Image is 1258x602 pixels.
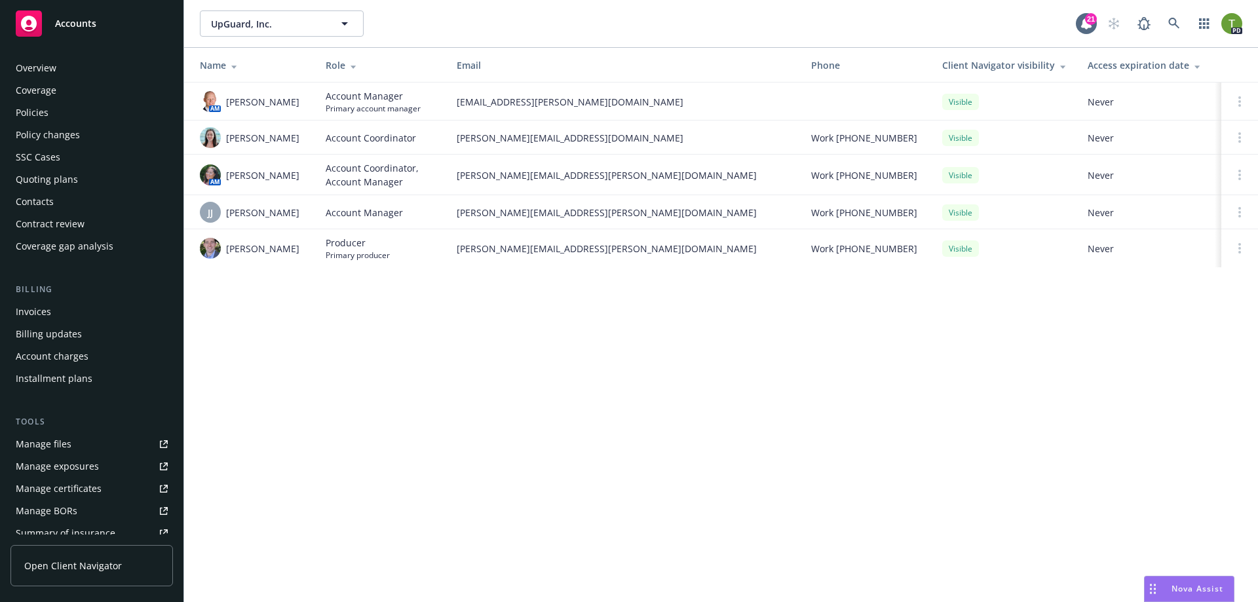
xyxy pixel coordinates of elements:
[16,456,99,477] div: Manage exposures
[1172,583,1223,594] span: Nova Assist
[16,236,113,257] div: Coverage gap analysis
[16,434,71,455] div: Manage files
[811,58,921,72] div: Phone
[226,168,299,182] span: [PERSON_NAME]
[24,559,122,573] span: Open Client Navigator
[457,95,790,109] span: [EMAIL_ADDRESS][PERSON_NAME][DOMAIN_NAME]
[16,58,56,79] div: Overview
[326,236,390,250] span: Producer
[10,434,173,455] a: Manage files
[326,58,436,72] div: Role
[200,10,364,37] button: UpGuard, Inc.
[16,368,92,389] div: Installment plans
[1131,10,1157,37] a: Report a Bug
[10,500,173,521] a: Manage BORs
[811,206,917,219] span: Work [PHONE_NUMBER]
[10,283,173,296] div: Billing
[1161,10,1187,37] a: Search
[16,147,60,168] div: SSC Cases
[10,236,173,257] a: Coverage gap analysis
[1088,95,1211,109] span: Never
[811,242,917,255] span: Work [PHONE_NUMBER]
[200,238,221,259] img: photo
[16,324,82,345] div: Billing updates
[1088,242,1211,255] span: Never
[10,102,173,123] a: Policies
[1101,10,1127,37] a: Start snowing
[457,242,790,255] span: [PERSON_NAME][EMAIL_ADDRESS][PERSON_NAME][DOMAIN_NAME]
[1088,58,1211,72] div: Access expiration date
[1088,131,1211,145] span: Never
[942,204,979,221] div: Visible
[10,368,173,389] a: Installment plans
[10,346,173,367] a: Account charges
[1144,576,1234,602] button: Nova Assist
[16,124,80,145] div: Policy changes
[10,214,173,235] a: Contract review
[1191,10,1217,37] a: Switch app
[10,58,173,79] a: Overview
[10,456,173,477] a: Manage exposures
[16,214,85,235] div: Contract review
[10,191,173,212] a: Contacts
[200,91,221,112] img: photo
[10,80,173,101] a: Coverage
[942,240,979,257] div: Visible
[1221,13,1242,34] img: photo
[200,127,221,148] img: photo
[226,206,299,219] span: [PERSON_NAME]
[326,161,436,189] span: Account Coordinator, Account Manager
[200,58,305,72] div: Name
[942,58,1067,72] div: Client Navigator visibility
[457,131,790,145] span: [PERSON_NAME][EMAIL_ADDRESS][DOMAIN_NAME]
[10,301,173,322] a: Invoices
[326,250,390,261] span: Primary producer
[811,168,917,182] span: Work [PHONE_NUMBER]
[16,478,102,499] div: Manage certificates
[326,131,416,145] span: Account Coordinator
[326,103,421,114] span: Primary account manager
[16,169,78,190] div: Quoting plans
[1088,168,1211,182] span: Never
[942,167,979,183] div: Visible
[1088,206,1211,219] span: Never
[10,523,173,544] a: Summary of insurance
[200,164,221,185] img: photo
[16,102,48,123] div: Policies
[942,130,979,146] div: Visible
[1145,576,1161,601] div: Drag to move
[16,346,88,367] div: Account charges
[1085,13,1097,25] div: 21
[10,478,173,499] a: Manage certificates
[457,206,790,219] span: [PERSON_NAME][EMAIL_ADDRESS][PERSON_NAME][DOMAIN_NAME]
[16,500,77,521] div: Manage BORs
[326,89,421,103] span: Account Manager
[226,131,299,145] span: [PERSON_NAME]
[16,80,56,101] div: Coverage
[208,206,213,219] span: JJ
[226,95,299,109] span: [PERSON_NAME]
[457,58,790,72] div: Email
[10,124,173,145] a: Policy changes
[55,18,96,29] span: Accounts
[10,169,173,190] a: Quoting plans
[811,131,917,145] span: Work [PHONE_NUMBER]
[10,324,173,345] a: Billing updates
[16,191,54,212] div: Contacts
[942,94,979,110] div: Visible
[326,206,403,219] span: Account Manager
[16,523,115,544] div: Summary of insurance
[10,415,173,428] div: Tools
[211,17,324,31] span: UpGuard, Inc.
[16,301,51,322] div: Invoices
[457,168,790,182] span: [PERSON_NAME][EMAIL_ADDRESS][PERSON_NAME][DOMAIN_NAME]
[10,147,173,168] a: SSC Cases
[226,242,299,255] span: [PERSON_NAME]
[10,5,173,42] a: Accounts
